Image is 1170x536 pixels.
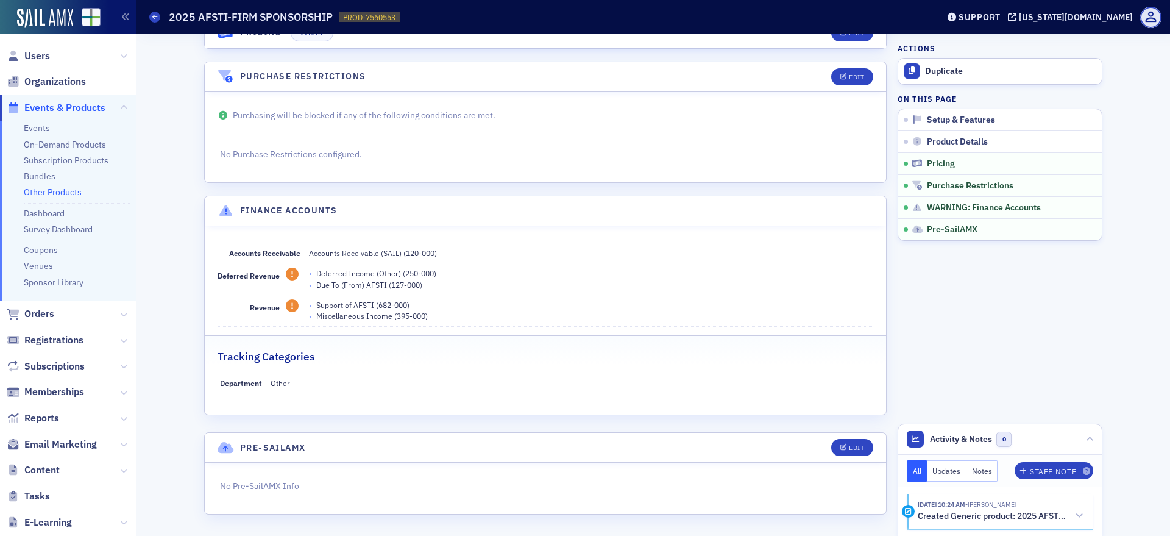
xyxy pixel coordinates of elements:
[24,101,105,115] span: Events & Products
[309,279,874,290] div: Due To (From) AFSTI (127-000)
[1008,13,1137,21] button: [US_STATE][DOMAIN_NAME]
[24,171,55,182] a: Bundles
[925,66,1096,77] div: Duplicate
[1015,462,1093,479] button: Staff Note
[240,70,366,83] h4: Purchase Restrictions
[918,510,1085,523] button: Created Generic product: 2025 AFSTI-FIRM SPONSORSHIP
[996,432,1012,447] span: 0
[218,271,300,281] span: Deferred Revenue
[309,268,874,279] div: Deferred Income (Other) (250-000)
[343,12,395,23] span: PROD-7560553
[240,204,337,217] h4: Finance Accounts
[24,516,72,529] span: E-Learning
[918,511,1069,522] h5: Created Generic product: 2025 AFSTI-FIRM SPONSORSHIP
[7,75,86,88] a: Organizations
[24,123,50,134] a: Events
[309,248,437,259] div: Accounts Receivable (SAIL) (120-000)
[927,202,1041,213] span: WARNING: Finance Accounts
[218,109,873,122] p: Purchasing will be blocked if any of the following conditions are met.
[24,245,58,255] a: Coupons
[250,302,300,312] span: Revenue
[7,49,50,63] a: Users
[24,334,83,347] span: Registrations
[309,310,312,321] span: •
[24,277,83,288] a: Sponsor Library
[831,439,873,456] button: Edit
[918,500,965,509] time: 7/22/2025 10:24 AM
[849,74,864,80] div: Edit
[24,360,85,373] span: Subscriptions
[220,480,871,493] p: No Pre-SailAMX Info
[898,43,935,54] h4: Actions
[7,438,97,451] a: Email Marketing
[1140,7,1161,28] span: Profile
[240,441,305,454] h4: Pre-SailAMX
[24,463,60,477] span: Content
[24,412,59,425] span: Reports
[24,307,54,321] span: Orders
[24,260,53,271] a: Venues
[308,30,324,37] div: Hide
[831,68,873,85] button: Edit
[7,412,59,425] a: Reports
[927,224,977,235] span: Pre-SailAMX
[927,460,966,482] button: Updates
[309,299,312,310] span: •
[902,505,915,518] div: Activity
[73,8,101,29] a: View Homepage
[24,49,50,63] span: Users
[927,137,988,148] span: Product Details
[927,115,995,126] span: Setup & Features
[7,334,83,347] a: Registrations
[7,385,84,399] a: Memberships
[1030,468,1076,475] div: Staff Note
[309,279,312,290] span: •
[849,445,864,451] div: Edit
[169,10,333,24] h1: 2025 AFSTI-FIRM SPONSORSHIP
[930,433,992,446] span: Activity & Notes
[959,12,1001,23] div: Support
[220,378,262,388] span: Department
[24,155,108,166] a: Subscription Products
[271,373,871,393] dd: Other
[898,93,1102,104] h4: On this page
[7,516,72,529] a: E-Learning
[7,463,60,477] a: Content
[898,59,1102,84] button: Duplicate
[927,159,955,170] span: Pricing
[7,101,105,115] a: Events & Products
[229,248,300,258] span: Accounts Receivable
[24,75,86,88] span: Organizations
[7,360,85,373] a: Subscriptions
[17,9,73,28] img: SailAMX
[24,208,65,219] a: Dashboard
[24,187,82,198] a: Other Products
[24,139,106,150] a: On-Demand Products
[966,460,998,482] button: Notes
[24,490,50,503] span: Tasks
[82,8,101,27] img: SailAMX
[309,299,874,310] div: Support of AFSTI (682-000)
[849,30,864,37] div: Edit
[927,180,1013,191] span: Purchase Restrictions
[218,349,315,365] h2: Tracking Categories
[7,307,54,321] a: Orders
[309,268,312,279] span: •
[965,500,1016,509] span: Bethany Booth
[24,438,97,451] span: Email Marketing
[309,310,874,321] div: Miscellaneous Income (395-000)
[7,490,50,503] a: Tasks
[24,385,84,399] span: Memberships
[1019,12,1133,23] div: [US_STATE][DOMAIN_NAME]
[220,148,871,161] p: No Purchase Restrictions configured.
[907,460,927,482] button: All
[24,224,93,235] a: Survey Dashboard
